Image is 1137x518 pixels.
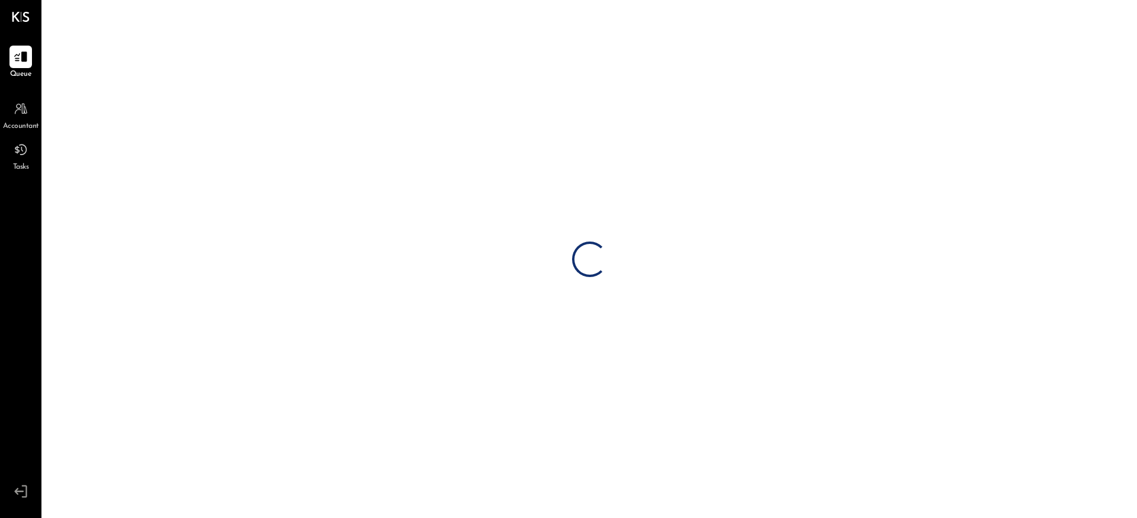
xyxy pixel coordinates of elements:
a: Queue [1,46,41,80]
span: Queue [10,69,32,80]
span: Tasks [13,162,29,173]
a: Accountant [1,98,41,132]
span: Accountant [3,121,39,132]
a: Tasks [1,139,41,173]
